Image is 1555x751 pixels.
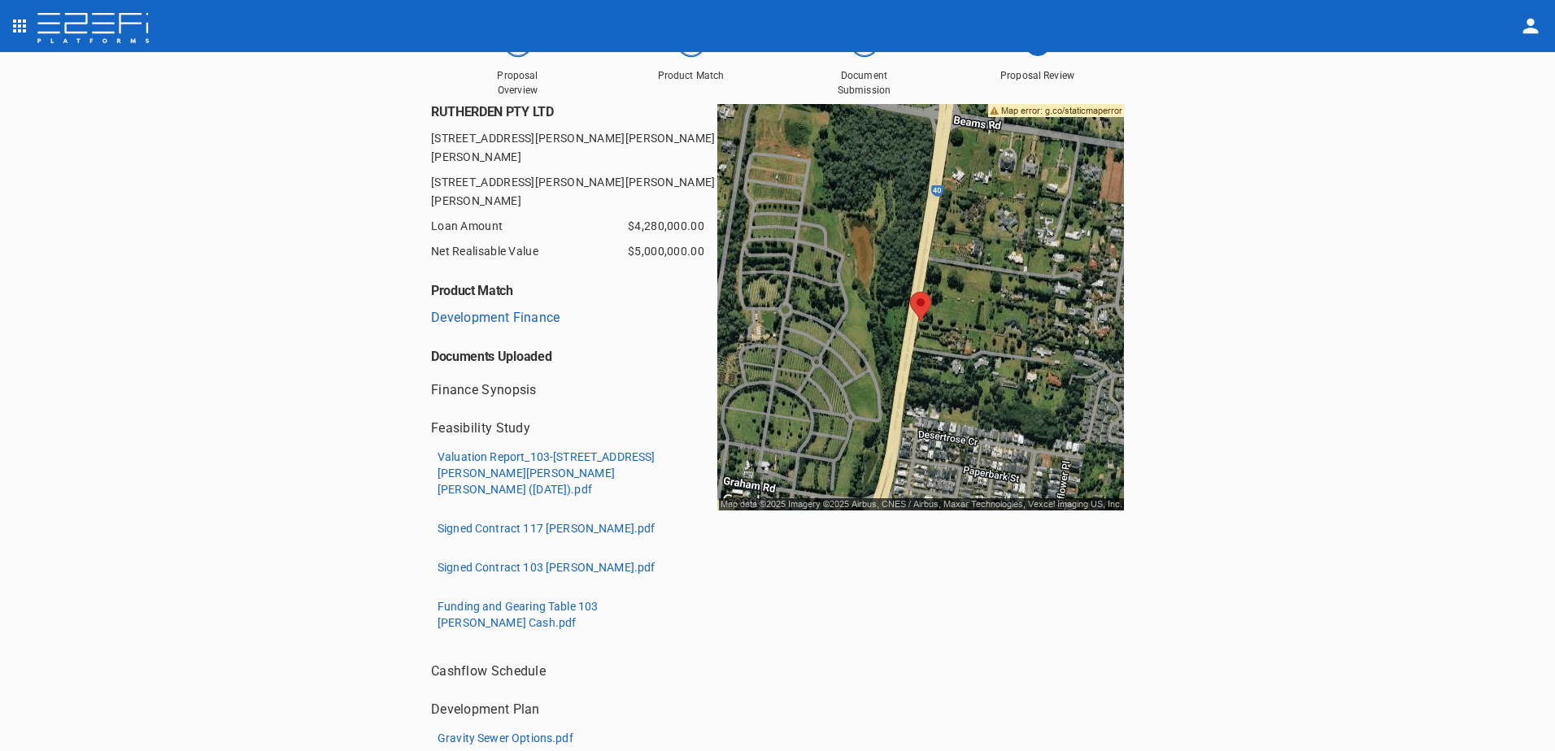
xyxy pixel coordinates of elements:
button: Signed Contract 117 [PERSON_NAME].pdf [431,515,662,541]
span: Loan Amount [431,217,678,236]
p: Finance Synopsis [431,380,537,399]
p: Valuation Report_103-[STREET_ADDRESS][PERSON_NAME][PERSON_NAME][PERSON_NAME] ([DATE]).pdf [438,449,681,497]
span: Document Submission [824,69,905,97]
h6: Product Match [431,271,717,298]
p: Feasibility Study [431,419,530,437]
img: staticmap [717,104,1124,510]
button: Funding and Gearing Table 103 [PERSON_NAME] Cash.pdf [431,593,687,636]
span: [STREET_ADDRESS][PERSON_NAME][PERSON_NAME][PERSON_NAME] [431,129,717,167]
h6: RUTHERDEN PTY LTD [431,104,717,119]
span: $4,280,000.00 [628,217,704,236]
span: Product Match [651,69,732,83]
p: Development Plan [431,700,540,718]
span: Proposal Review [997,69,1078,83]
span: $5,000,000.00 [628,242,704,261]
p: Signed Contract 103 [PERSON_NAME].pdf [438,559,656,575]
p: Funding and Gearing Table 103 [PERSON_NAME] Cash.pdf [438,598,681,631]
p: Signed Contract 117 [PERSON_NAME].pdf [438,520,656,536]
p: Gravity Sewer Options.pdf [438,730,573,746]
button: Gravity Sewer Options.pdf [431,725,580,751]
span: Net Realisable Value [431,242,678,261]
button: Signed Contract 103 [PERSON_NAME].pdf [431,554,662,580]
button: Valuation Report_103-[STREET_ADDRESS][PERSON_NAME][PERSON_NAME][PERSON_NAME] ([DATE]).pdf [431,444,687,502]
p: Cashflow Schedule [431,662,546,680]
a: Development Finance [431,310,560,325]
span: Proposal Overview [477,69,559,97]
h6: Documents Uploaded [431,336,717,364]
span: [STREET_ADDRESS][PERSON_NAME][PERSON_NAME][PERSON_NAME] [431,173,717,211]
